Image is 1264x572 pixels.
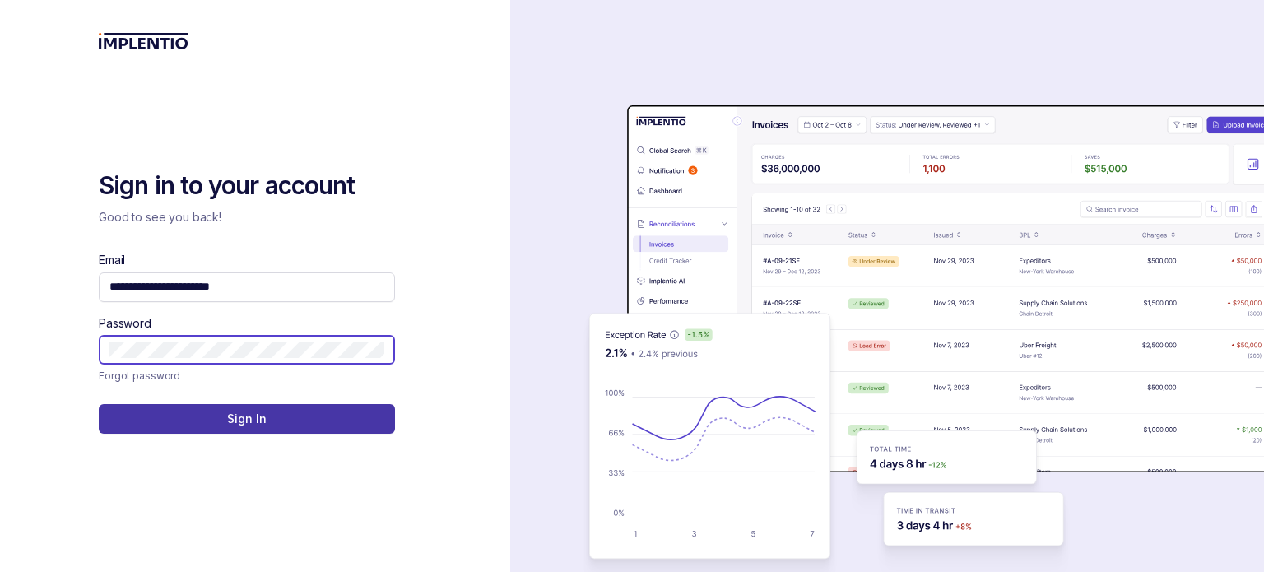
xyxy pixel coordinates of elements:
[99,404,395,434] button: Sign In
[99,209,395,226] p: Good to see you back!
[99,252,125,268] label: Email
[99,368,180,384] a: Link Forgot password
[99,315,151,332] label: Password
[227,411,266,427] p: Sign In
[99,368,180,384] p: Forgot password
[99,33,188,49] img: logo
[99,170,395,202] h2: Sign in to your account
